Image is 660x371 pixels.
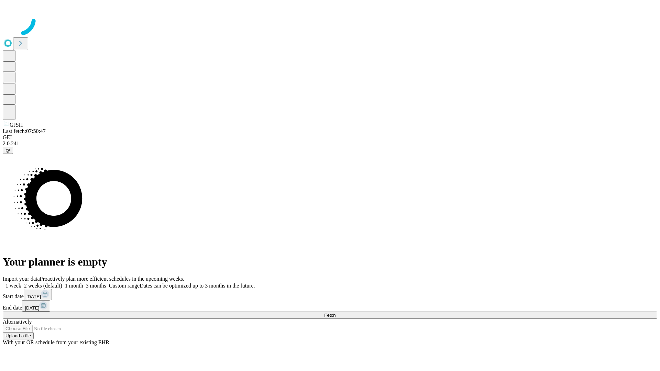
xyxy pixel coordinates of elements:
[3,147,13,154] button: @
[3,289,657,300] div: Start date
[3,134,657,140] div: GEI
[3,339,109,345] span: With your OR schedule from your existing EHR
[3,140,657,147] div: 2.0.241
[26,294,41,299] span: [DATE]
[25,305,39,311] span: [DATE]
[86,283,106,289] span: 3 months
[3,332,34,339] button: Upload a file
[10,122,23,128] span: GJSH
[3,300,657,312] div: End date
[3,128,46,134] span: Last fetch: 07:50:47
[24,289,52,300] button: [DATE]
[109,283,140,289] span: Custom range
[24,283,62,289] span: 2 weeks (default)
[40,276,184,282] span: Proactively plan more efficient schedules in the upcoming weeks.
[5,148,10,153] span: @
[3,319,32,325] span: Alternatively
[140,283,255,289] span: Dates can be optimized up to 3 months in the future.
[22,300,50,312] button: [DATE]
[5,283,21,289] span: 1 week
[3,256,657,268] h1: Your planner is empty
[3,276,40,282] span: Import your data
[65,283,83,289] span: 1 month
[3,312,657,319] button: Fetch
[324,313,335,318] span: Fetch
